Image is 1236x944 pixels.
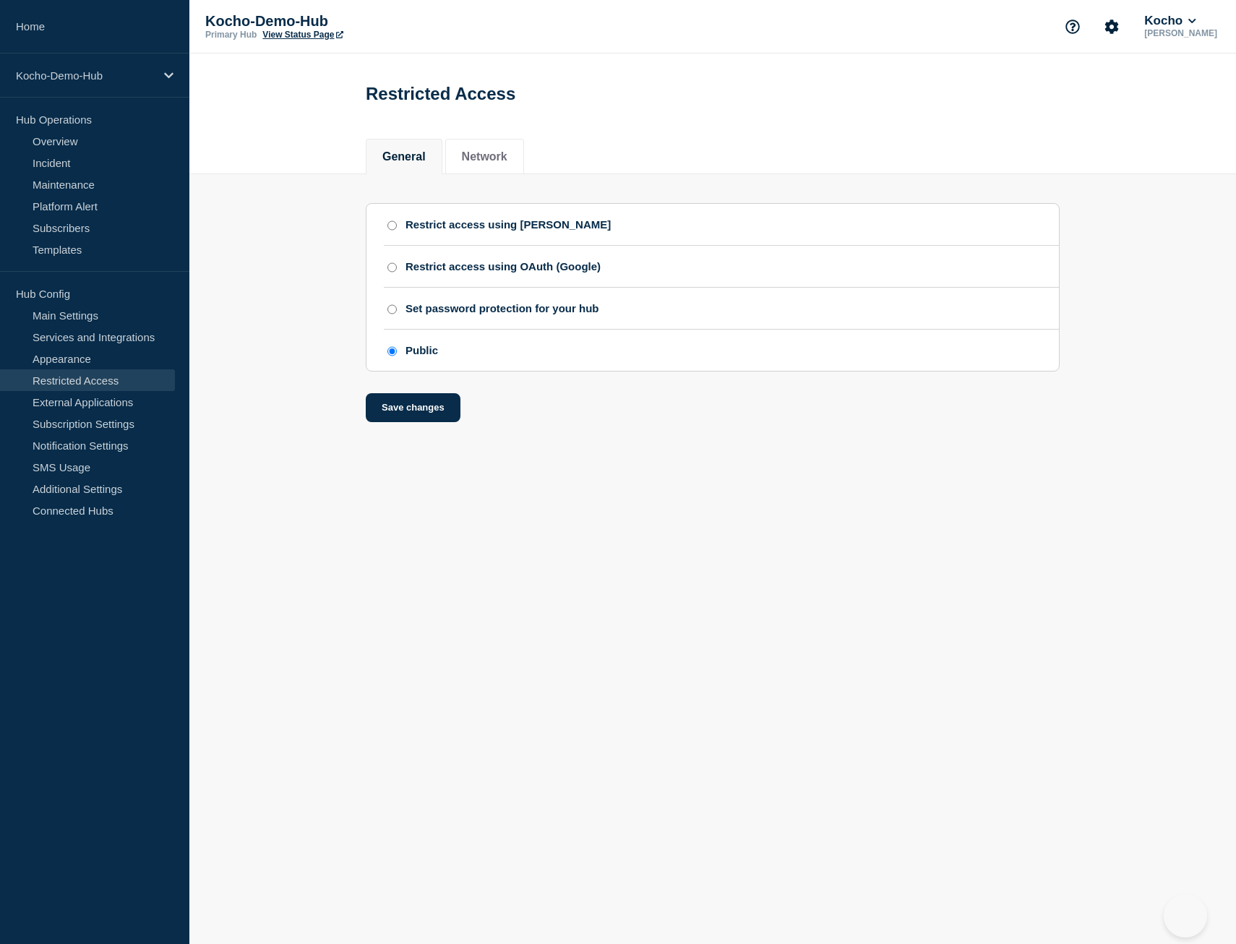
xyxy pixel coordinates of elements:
h1: Restricted Access [366,84,515,104]
input: Set password protection for your hub [387,304,397,314]
p: Kocho-Demo-Hub [205,13,494,30]
input: Restrict access using SAML [387,220,397,231]
p: Kocho-Demo-Hub [16,69,155,82]
button: Kocho [1141,14,1198,28]
button: Save changes [366,393,460,422]
iframe: Help Scout Beacon - Open [1164,894,1207,937]
input: Public [387,346,397,356]
button: Support [1057,12,1088,42]
p: [PERSON_NAME] [1141,28,1220,38]
div: Public [405,344,438,356]
p: Primary Hub [205,30,257,40]
a: View Status Page [262,30,343,40]
div: Set password protection for your hub [405,302,599,314]
ul: access restriction method [384,204,1059,371]
div: Restrict access using OAuth (Google) [405,260,601,273]
button: Account settings [1096,12,1127,42]
button: General [382,150,426,163]
div: Restrict access using [PERSON_NAME] [405,218,611,231]
input: Restrict access using OAuth (Google) [387,262,397,273]
button: Network [462,150,507,163]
